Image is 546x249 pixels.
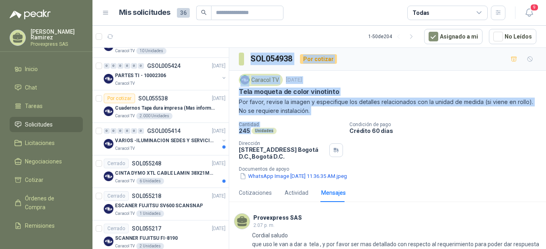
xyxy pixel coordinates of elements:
div: 0 [104,128,110,134]
div: 0 [124,63,130,69]
div: 0 [117,63,123,69]
p: 245 [239,127,250,134]
p: Caracol TV [115,48,135,54]
div: 0 [117,128,123,134]
p: SOL055538 [138,96,168,101]
a: 0 0 0 0 0 0 GSOL005414[DATE] Company LogoVARIOS -ILUMINACION SEDES Y SERVICIOSCaracol TV [104,126,227,152]
span: Remisiones [25,221,55,230]
div: 10 Unidades [136,48,166,54]
p: [DATE] [212,95,226,102]
p: Caracol TV [115,80,135,87]
div: Actividad [285,188,308,197]
p: Crédito 60 días [349,127,543,134]
a: Licitaciones [10,135,83,151]
div: 1 Unidades [136,210,164,217]
div: Caracol TV [239,74,283,86]
img: Company Logo [104,74,113,84]
div: 0 [138,128,144,134]
p: Por favor, revise la imagen y especifique los detalles relacionados con la unidad de medida (si v... [239,98,536,115]
img: Company Logo [104,106,113,116]
p: SCANNER FUJITSU FI-8190 [115,235,178,242]
p: Tela moqueta de color vinotinto [239,88,339,96]
span: Licitaciones [25,139,55,147]
img: Company Logo [104,139,113,149]
p: [DATE] [212,192,226,200]
p: Provexpress SAS [31,42,83,47]
p: Caracol TV [115,145,135,152]
img: Company Logo [104,204,113,214]
p: SOL055248 [132,161,161,166]
p: [DATE] [286,76,302,84]
h1: Mis solicitudes [119,7,170,18]
h3: SOL054938 [250,53,294,65]
div: 0 [111,128,117,134]
p: CINTA DYMO XTL CABLE LAMIN 38X21MMBLANCO [115,169,215,177]
p: [DATE] [212,127,226,135]
button: WhatsApp Image [DATE] 11.36.35 AM.jpeg [239,172,348,180]
p: [DATE] [212,225,226,233]
div: Todas [413,8,429,17]
div: 0 [124,128,130,134]
p: [DATE] [212,160,226,167]
img: Company Logo [104,171,113,181]
button: No Leídos [489,29,536,44]
div: Cerrado [104,191,129,201]
a: Inicio [10,61,83,77]
div: 0 [131,63,137,69]
h3: Provexpress SAS [253,216,302,220]
span: Negociaciones [25,157,62,166]
p: [STREET_ADDRESS] Bogotá D.C. , Bogotá D.C. [239,146,326,160]
a: Órdenes de Compra [10,191,83,215]
span: Cotizar [25,176,43,184]
p: Caracol TV [115,178,135,184]
span: 36 [177,8,190,18]
div: Por cotizar [300,54,337,64]
a: CerradoSOL055248[DATE] Company LogoCINTA DYMO XTL CABLE LAMIN 38X21MMBLANCOCaracol TV6 Unidades [92,155,229,188]
p: [PERSON_NAME] Ramirez [31,29,83,40]
a: Tareas [10,98,83,114]
span: 9 [530,4,539,11]
div: Cerrado [104,224,129,233]
p: Caracol TV [115,113,135,119]
div: 0 [104,63,110,69]
p: Cuadernos Tapa dura impresa (Mas informacion en el adjunto) [115,104,215,112]
p: SOL055217 [132,226,161,231]
div: 0 [138,63,144,69]
p: PARTES TI - 10002306 [115,72,166,80]
a: CerradoSOL055218[DATE] Company LogoESCANER FUJITSU SV600 SCANSNAPCaracol TV1 Unidades [92,188,229,220]
p: [DATE] [212,62,226,70]
div: 2.000 Unidades [136,113,172,119]
a: Chat [10,80,83,95]
a: Remisiones [10,218,83,233]
span: Tareas [25,102,43,110]
a: Cotizar [10,172,83,188]
span: 2:07 p. m. [253,222,275,228]
a: Por cotizarSOL055538[DATE] Company LogoCuadernos Tapa dura impresa (Mas informacion en el adjunto... [92,90,229,123]
span: Chat [25,83,37,92]
span: Inicio [25,65,38,73]
p: Dirección [239,141,326,146]
span: Órdenes de Compra [25,194,75,212]
p: GSOL005414 [147,128,181,134]
a: Solicitudes [10,117,83,132]
p: Condición de pago [349,122,543,127]
p: SOL055218 [132,193,161,199]
div: 1 - 50 de 204 [368,30,418,43]
div: Unidades [252,128,277,134]
button: 9 [522,6,536,20]
span: search [201,10,207,15]
a: 0 0 0 0 0 0 GSOL005424[DATE] Company LogoPARTES TI - 10002306Caracol TV [104,61,227,87]
p: VARIOS -ILUMINACION SEDES Y SERVICIOS [115,137,215,145]
button: Asignado a mi [424,29,482,44]
div: Cotizaciones [239,188,272,197]
div: 0 [131,128,137,134]
p: ESCANER FUJITSU SV600 SCANSNAP [115,202,203,210]
p: GSOL005424 [147,63,181,69]
p: Caracol TV [115,210,135,217]
a: Negociaciones [10,154,83,169]
img: Company Logo [240,76,249,84]
span: Solicitudes [25,120,53,129]
p: Documentos de apoyo [239,166,543,172]
div: Por cotizar [104,94,135,103]
img: Logo peakr [10,10,51,19]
